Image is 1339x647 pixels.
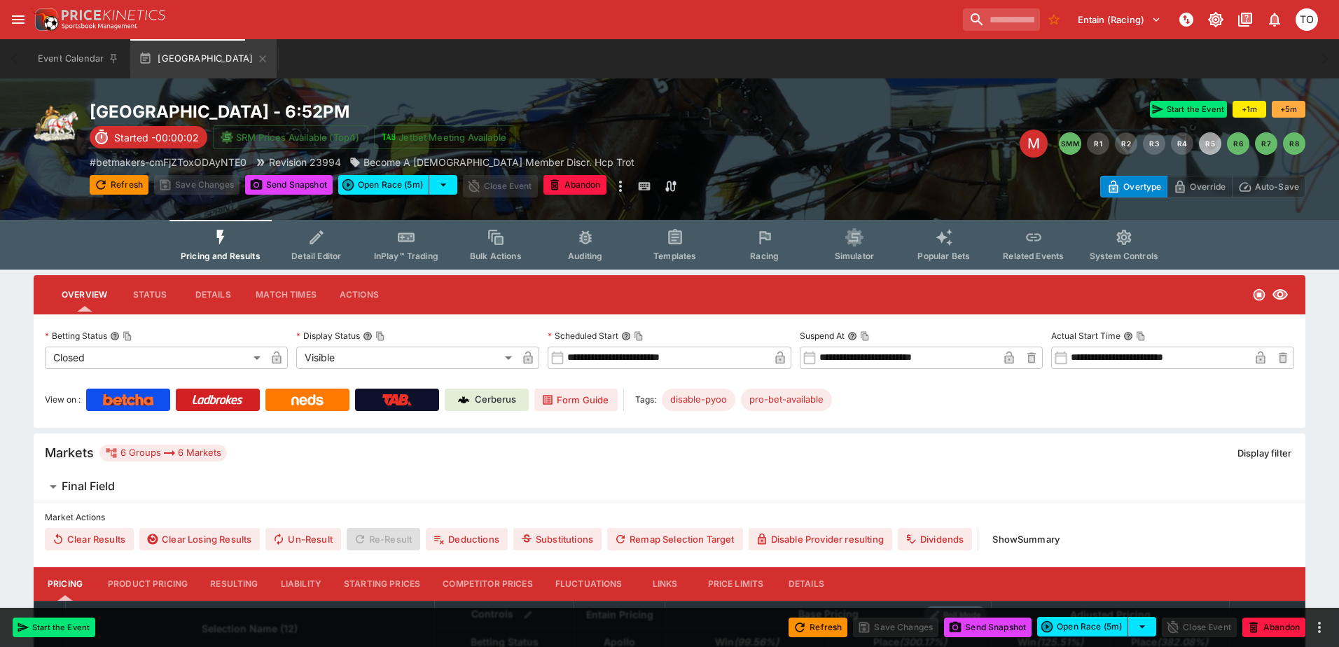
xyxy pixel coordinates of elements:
[1174,7,1199,32] button: NOT Connected to PK
[1283,132,1305,155] button: R8
[1087,132,1109,155] button: R1
[534,389,618,411] a: Form Guide
[944,618,1032,637] button: Send Snapshot
[513,528,602,550] button: Substitutions
[338,175,429,195] button: Open Race (5m)
[429,175,457,195] button: select merge strategy
[835,251,874,261] span: Simulator
[45,528,134,550] button: Clear Results
[445,389,529,411] a: Cerberus
[139,528,260,550] button: Clear Losing Results
[741,393,832,407] span: pro-bet-available
[375,331,385,341] button: Copy To Clipboard
[114,130,199,145] p: Started -00:00:02
[1136,331,1146,341] button: Copy To Clipboard
[333,567,431,601] button: Starting Prices
[574,601,665,628] th: Entain Pricing
[741,389,832,411] div: Betting Target: cerberus
[1100,176,1305,197] div: Start From
[169,220,1170,270] div: Event type filters
[130,39,277,78] button: [GEOGRAPHIC_DATA]
[1150,101,1227,118] button: Start the Event
[6,7,31,32] button: open drawer
[749,528,892,550] button: Disable Provider resulting
[181,278,244,312] button: Details
[1291,4,1322,35] button: Thomas OConnor
[548,330,618,342] p: Scheduled Start
[635,389,656,411] label: Tags:
[1043,8,1065,31] button: No Bookmarks
[1255,179,1299,194] p: Auto-Save
[543,177,606,191] span: Mark an event as closed and abandoned.
[470,251,522,261] span: Bulk Actions
[118,278,181,312] button: Status
[296,347,517,369] div: Visible
[1123,179,1161,194] p: Overtype
[1171,132,1193,155] button: R4
[382,394,412,405] img: TabNZ
[296,330,360,342] p: Display Status
[458,394,469,405] img: Cerberus
[269,155,341,169] p: Revision 23994
[34,101,78,146] img: harness_racing.png
[634,567,697,601] button: Links
[110,331,120,341] button: Betting StatusCopy To Clipboard
[31,6,59,34] img: PriceKinetics Logo
[1252,288,1266,302] svg: Closed
[1311,619,1328,636] button: more
[793,606,864,623] div: Base Pricing
[45,347,265,369] div: Closed
[1059,132,1305,155] nav: pagination navigation
[62,23,137,29] img: Sportsbook Management
[1232,176,1305,197] button: Auto-Save
[750,251,779,261] span: Racing
[1255,132,1277,155] button: R7
[382,130,396,144] img: jetbet-logo.svg
[1229,442,1300,464] button: Display filter
[984,528,1068,550] button: ShowSummary
[775,567,838,601] button: Details
[434,601,574,628] th: Controls
[181,251,261,261] span: Pricing and Results
[1123,331,1133,341] button: Actual Start TimeCopy To Clipboard
[90,155,247,169] p: Copy To Clipboard
[363,331,373,341] button: Display StatusCopy To Clipboard
[431,567,544,601] button: Competitor Prices
[847,331,857,341] button: Suspend AtCopy To Clipboard
[898,528,972,550] button: Dividends
[29,39,127,78] button: Event Calendar
[1272,286,1289,303] svg: Visible
[270,567,333,601] button: Liability
[192,394,243,405] img: Ladbrokes
[1037,617,1128,636] button: Open Race (5m)
[338,175,457,195] div: split button
[1090,251,1158,261] span: System Controls
[90,101,698,123] h2: Copy To Clipboard
[662,393,735,407] span: disable-pyoo
[568,251,602,261] span: Auditing
[1227,132,1249,155] button: R6
[917,251,970,261] span: Popular Bets
[123,331,132,341] button: Copy To Clipboard
[45,389,81,411] label: View on :
[1242,618,1305,637] button: Abandon
[607,528,743,550] button: Remap Selection Target
[653,251,696,261] span: Templates
[62,479,115,494] h6: Final Field
[244,278,328,312] button: Match Times
[475,393,516,407] p: Cerberus
[924,606,987,623] div: Show/hide Price Roll mode configuration.
[13,618,95,637] button: Start the Event
[1262,7,1287,32] button: Notifications
[105,445,221,461] div: 6 Groups 6 Markets
[374,125,515,149] button: Jetbet Meeting Available
[963,8,1040,31] input: search
[363,155,634,169] p: Become A [DEMOGRAPHIC_DATA] Member Discr. Hcp Trot
[519,606,537,624] button: Bulk edit
[1233,101,1266,118] button: +1m
[45,445,94,461] h5: Markets
[199,567,269,601] button: Resulting
[34,473,1305,501] button: Final Field
[544,567,634,601] button: Fluctuations
[291,251,341,261] span: Detail Editor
